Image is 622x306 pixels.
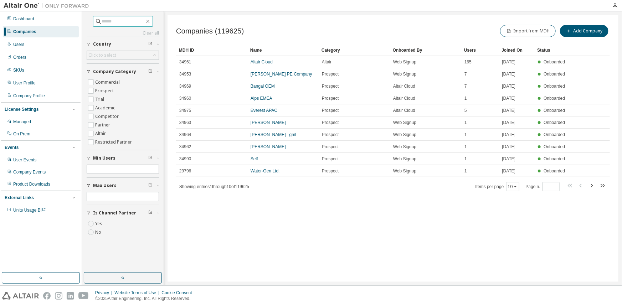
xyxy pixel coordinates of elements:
[13,93,45,99] div: Company Profile
[502,144,516,150] span: [DATE]
[544,168,565,173] span: Onboarded
[179,45,245,56] div: MDH ID
[148,183,153,188] span: Clear filter
[322,59,331,65] span: Altair
[95,95,106,104] label: Trial
[502,45,532,56] div: Joined On
[87,205,159,221] button: Is Channel Partner
[95,219,104,228] label: Yes
[251,72,312,77] a: [PERSON_NAME] PE Company
[544,144,565,149] span: Onboarded
[544,84,565,89] span: Onboarded
[393,144,416,150] span: Web Signup
[95,78,121,87] label: Commercial
[13,157,36,163] div: User Events
[148,69,153,74] span: Clear filter
[393,83,415,89] span: Altair Cloud
[13,67,24,73] div: SKUs
[87,64,159,79] button: Company Category
[148,41,153,47] span: Clear filter
[179,132,191,138] span: 34964
[148,155,153,161] span: Clear filter
[322,144,339,150] span: Prospect
[5,145,19,150] div: Events
[93,210,136,216] span: Is Channel Partner
[179,71,191,77] span: 34953
[250,45,316,56] div: Name
[393,95,415,101] span: Altair Cloud
[161,290,196,296] div: Cookie Consent
[322,168,339,174] span: Prospect
[322,83,339,89] span: Prospect
[87,51,159,59] div: Click to select
[464,95,467,101] span: 1
[322,132,339,138] span: Prospect
[13,55,26,60] div: Orders
[114,290,161,296] div: Website Terms of Use
[393,59,416,65] span: Web Signup
[87,36,159,52] button: Country
[87,178,159,193] button: Max Users
[95,138,133,146] label: Restricted Partner
[87,30,159,36] a: Clear all
[251,84,275,89] a: Bangal OEM
[95,121,112,129] label: Partner
[544,132,565,137] span: Onboarded
[179,59,191,65] span: 34961
[502,71,516,77] span: [DATE]
[476,182,519,191] span: Items per page
[4,2,93,9] img: Altair One
[464,83,467,89] span: 7
[13,131,30,137] div: On Prem
[55,292,62,300] img: instagram.svg
[502,120,516,125] span: [DATE]
[88,52,116,58] div: Click to select
[93,183,117,188] span: Max Users
[95,296,196,302] p: © 2025 Altair Engineering, Inc. All Rights Reserved.
[176,27,244,35] span: Companies (119625)
[502,83,516,89] span: [DATE]
[13,42,24,47] div: Users
[13,208,46,213] span: Units Usage BI
[93,155,115,161] span: Min Users
[322,156,339,162] span: Prospect
[544,72,565,77] span: Onboarded
[148,210,153,216] span: Clear filter
[5,107,38,112] div: License Settings
[13,29,36,35] div: Companies
[464,168,467,174] span: 1
[251,168,280,173] a: Water-Gen Ltd.
[322,71,339,77] span: Prospect
[179,108,191,113] span: 34975
[544,108,565,113] span: Onboarded
[67,292,74,300] img: linkedin.svg
[502,168,516,174] span: [DATE]
[251,96,272,101] a: Alps EMEA
[93,41,111,47] span: Country
[179,156,191,162] span: 34990
[526,182,560,191] span: Page n.
[544,156,565,161] span: Onboarded
[13,169,46,175] div: Company Events
[393,45,458,56] div: Onboarded By
[251,108,277,113] a: Everest APAC
[179,83,191,89] span: 34969
[13,181,50,187] div: Product Downloads
[464,59,472,65] span: 165
[179,168,191,174] span: 29796
[251,120,286,125] a: [PERSON_NAME]
[5,195,34,201] div: External Links
[393,120,416,125] span: Web Signup
[502,95,516,101] span: [DATE]
[464,132,467,138] span: 1
[13,16,34,22] div: Dashboard
[538,45,567,56] div: Status
[393,108,415,113] span: Altair Cloud
[502,156,516,162] span: [DATE]
[78,292,89,300] img: youtube.svg
[322,120,339,125] span: Prospect
[393,156,416,162] span: Web Signup
[251,156,258,161] a: Self
[464,45,496,56] div: Users
[464,108,467,113] span: 5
